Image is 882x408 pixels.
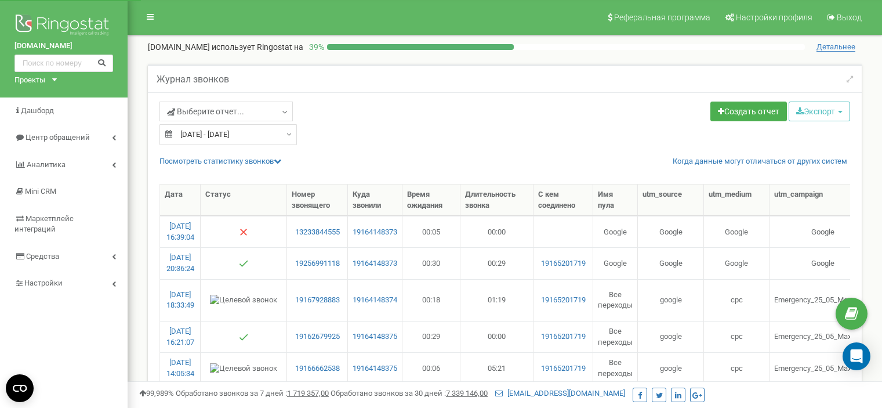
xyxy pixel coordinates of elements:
span: Дашборд [21,106,54,115]
button: Open CMP widget [6,374,34,402]
td: Все переходы [593,352,638,384]
a: 19165201719 [538,363,588,374]
div: Проекты [14,75,45,86]
a: 19167928883 [292,295,343,306]
td: Google [638,247,704,279]
td: cpc [704,279,770,322]
a: 19164148375 [353,331,397,342]
td: 00:29 [460,247,533,279]
td: Google [704,247,770,279]
a: [DATE] 20:36:24 [166,253,194,273]
a: 19164148375 [353,363,397,374]
td: google [638,279,704,322]
p: [DOMAIN_NAME] [148,41,303,53]
span: Обработано звонков за 7 дней : [176,389,329,398]
td: 00:18 [402,279,460,322]
th: Номер звонящего [287,185,348,216]
div: Open Intercom Messenger [843,342,870,370]
th: utm_source [638,185,704,216]
th: Дата [160,185,201,216]
td: 01:19 [460,279,533,322]
img: Нет ответа [239,228,248,237]
span: Средства [26,252,59,261]
td: google [638,352,704,384]
td: 00:30 [402,247,460,279]
span: Маркетплейс интеграций [14,214,74,234]
td: 00:05 [402,216,460,247]
span: Mini CRM [25,187,56,196]
td: Google [704,216,770,247]
span: Обработано звонков за 30 дней : [331,389,488,398]
a: [DOMAIN_NAME] [14,41,113,52]
a: 19162679925 [292,331,343,342]
a: 13233844555 [292,227,343,238]
span: Настройки профиля [736,13,812,22]
a: [EMAIL_ADDRESS][DOMAIN_NAME] [495,389,625,398]
input: Поиск по номеру [14,55,113,72]
a: 19256991118 [292,258,343,269]
td: Google [593,247,638,279]
td: 05:21 [460,352,533,384]
td: 00:00 [460,216,533,247]
span: использует Ringostat на [212,42,303,52]
button: Экспорт [789,102,850,121]
td: Emergency_25_05_Max_Click [770,279,876,322]
span: Выберите отчет... [167,106,244,117]
img: Целевой звонок [210,363,277,374]
a: Когда данные могут отличаться от других систем [673,156,847,167]
u: 1 719 357,00 [287,389,329,398]
span: Выход [837,13,862,22]
a: 19164148373 [353,227,397,238]
td: Google [638,216,704,247]
a: 19166662538 [292,363,343,374]
td: Все переходы [593,279,638,322]
td: Google [770,247,876,279]
a: 19164148374 [353,295,397,306]
span: Центр обращений [26,133,90,142]
td: google [638,321,704,352]
img: Ringostat logo [14,12,113,41]
th: utm_medium [704,185,770,216]
img: Отвечен [239,333,248,342]
p: 39 % [303,41,327,53]
a: Выберите отчет... [159,102,293,121]
span: 99,989% [139,389,174,398]
h5: Журнал звонков [157,74,229,85]
a: 19165201719 [538,258,588,269]
td: cpc [704,321,770,352]
td: Все переходы [593,321,638,352]
td: 00:29 [402,321,460,352]
img: Целевой звонок [210,295,277,306]
u: 7 339 146,00 [446,389,488,398]
span: Детальнее [816,42,855,52]
td: 00:00 [460,321,533,352]
th: Куда звонили [348,185,402,216]
th: С кем соединено [533,185,593,216]
td: Google [770,216,876,247]
td: Google [593,216,638,247]
td: Emergency_25_05_Max_Click [770,321,876,352]
a: Посмотреть cтатистику звонков [159,157,281,165]
span: Аналитика [27,160,66,169]
a: [DATE] 14:05:34 [166,358,194,378]
th: Имя пула [593,185,638,216]
th: utm_campaign [770,185,876,216]
th: Время ожидания [402,185,460,216]
img: Отвечен [239,259,248,268]
th: Статус [201,185,287,216]
span: Настройки [24,279,63,287]
td: Emergency_25_05_Max_Click [770,352,876,384]
a: 19164148373 [353,258,397,269]
a: [DATE] 16:39:04 [166,222,194,241]
th: Длительность звонка [460,185,533,216]
td: 00:06 [402,352,460,384]
a: [DATE] 16:21:07 [166,327,194,346]
a: 19165201719 [538,331,588,342]
a: 19165201719 [538,295,588,306]
span: Реферальная программа [614,13,710,22]
td: cpc [704,352,770,384]
a: [DATE] 18:33:49 [166,290,194,310]
a: Создать отчет [710,102,787,121]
